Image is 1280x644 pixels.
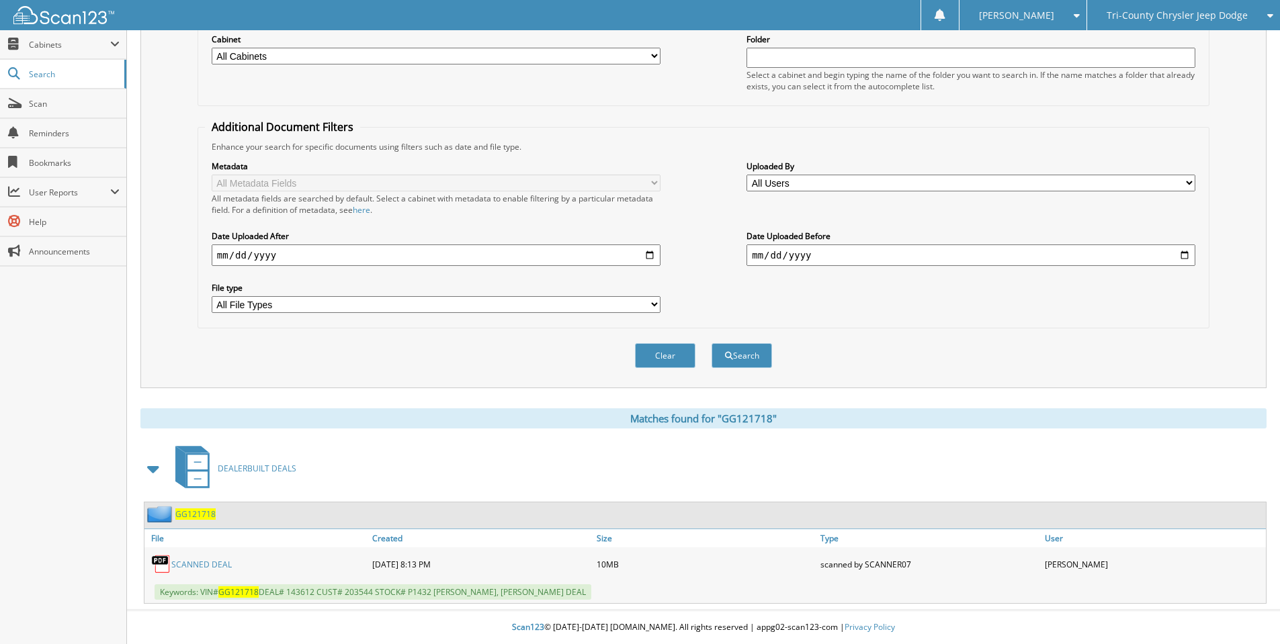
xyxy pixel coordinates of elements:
[593,529,818,547] a: Size
[979,11,1054,19] span: [PERSON_NAME]
[593,551,818,578] div: 10MB
[1107,11,1248,19] span: Tri-County Chrysler Jeep Dodge
[29,128,120,139] span: Reminders
[353,204,370,216] a: here
[746,244,1195,266] input: end
[212,230,660,242] label: Date Uploaded After
[369,551,593,578] div: [DATE] 8:13 PM
[635,343,695,368] button: Clear
[205,141,1202,152] div: Enhance your search for specific documents using filters such as date and file type.
[29,157,120,169] span: Bookmarks
[512,621,544,633] span: Scan123
[144,529,369,547] a: File
[369,529,593,547] a: Created
[212,282,660,293] label: File type
[175,508,216,520] a: GG121718
[29,216,120,228] span: Help
[147,506,175,522] img: folder2.png
[212,34,660,45] label: Cabinet
[29,187,110,198] span: User Reports
[746,160,1195,172] label: Uploaded By
[29,39,110,50] span: Cabinets
[712,343,772,368] button: Search
[140,408,1267,428] div: Matches found for "GG121718"
[817,529,1041,547] a: Type
[746,34,1195,45] label: Folder
[218,586,259,598] span: GG121718
[746,230,1195,242] label: Date Uploaded Before
[171,559,232,570] a: SCANNED DEAL
[29,246,120,257] span: Announcements
[29,68,118,80] span: Search
[205,120,360,134] legend: Additional Document Filters
[746,69,1195,92] div: Select a cabinet and begin typing the name of the folder you want to search in. If the name match...
[13,6,114,24] img: scan123-logo-white.svg
[1041,551,1266,578] div: [PERSON_NAME]
[845,621,895,633] a: Privacy Policy
[212,244,660,266] input: start
[212,160,660,172] label: Metadata
[167,442,296,495] a: DEALERBUILT DEALS
[212,193,660,216] div: All metadata fields are searched by default. Select a cabinet with metadata to enable filtering b...
[218,463,296,474] span: DEALERBUILT DEALS
[29,98,120,109] span: Scan
[155,584,591,600] span: Keywords: VIN# DEAL# 143612 CUST# 203544 STOCK# P1432 [PERSON_NAME], [PERSON_NAME] DEAL
[151,554,171,574] img: PDF.png
[127,611,1280,644] div: © [DATE]-[DATE] [DOMAIN_NAME]. All rights reserved | appg02-scan123-com |
[1041,529,1266,547] a: User
[817,551,1041,578] div: scanned by SCANNER07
